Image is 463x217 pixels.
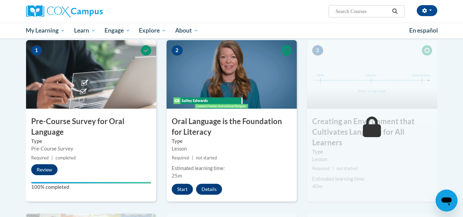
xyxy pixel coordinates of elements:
button: Review [31,164,58,175]
a: My Learning [22,23,70,38]
span: not started [337,166,357,171]
div: Your progress [31,182,151,183]
span: 25m [172,173,182,179]
span: Engage [105,26,130,35]
button: Details [196,184,222,195]
img: Course Image [26,40,156,109]
span: not started [196,155,217,160]
a: Engage [100,23,135,38]
span: Learn [74,26,96,35]
span: 3 [312,45,323,56]
a: En español [405,23,442,38]
span: completed [56,155,76,160]
span: 40m [312,183,322,189]
button: Start [172,184,193,195]
div: Lesson [172,145,292,153]
span: Explore [139,26,166,35]
label: Type [172,137,292,145]
span: About [175,26,198,35]
input: Search Courses [335,7,390,15]
img: Course Image [307,40,437,109]
button: Account Settings [417,5,437,16]
h3: Oral Language is the Foundation for Literacy [167,116,297,137]
div: Estimated learning time: [312,175,432,183]
button: Search [390,7,400,15]
img: Cox Campus [26,5,103,17]
a: About [171,23,203,38]
span: En español [409,27,438,34]
span: 1 [31,45,42,56]
div: Estimated learning time: [172,165,292,172]
div: Main menu [16,23,448,38]
span: My Learning [26,26,65,35]
h3: Pre-Course Survey for Oral Language [26,116,156,137]
label: Type [312,148,432,156]
a: Learn [70,23,100,38]
span: 2 [172,45,183,56]
a: Explore [134,23,171,38]
span: | [192,155,193,160]
span: | [332,166,334,171]
a: Cox Campus [26,5,156,17]
label: 100% completed [31,183,151,191]
span: Required [172,155,189,160]
iframe: Button to launch messaging window [436,190,458,212]
div: Pre-Course Survey [31,145,151,153]
img: Course Image [167,40,297,109]
span: | [51,155,53,160]
span: Required [312,166,330,171]
label: Type [31,137,151,145]
h3: Creating an Environment that Cultivates Language for All Learners [307,116,437,148]
div: Lesson [312,156,432,163]
span: Required [31,155,49,160]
